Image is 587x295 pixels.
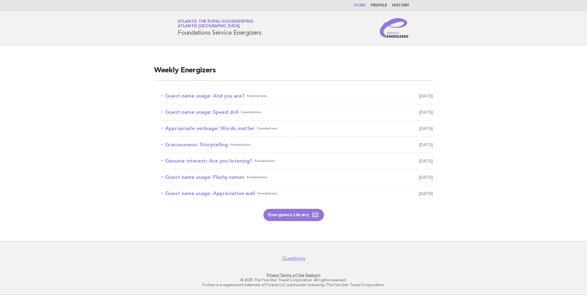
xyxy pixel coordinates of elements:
[106,273,481,278] p: · ·
[161,92,433,100] a: Guest name usage: And you are?Foundations [DATE]
[419,173,433,182] span: [DATE]
[419,124,433,133] span: [DATE]
[380,18,409,38] img: Service Energizers
[419,92,433,100] span: [DATE]
[154,66,433,81] h2: Weekly Energizers
[371,4,387,7] a: Profile
[419,140,433,149] span: [DATE]
[280,273,305,277] a: Terms of Use
[178,20,253,28] a: Atlantis the Royal HousekeepingAtlantis [GEOGRAPHIC_DATA]
[161,108,433,117] a: Guest name usage: Speed drillFoundations [DATE]
[282,255,305,262] a: Questions
[419,189,433,198] span: [DATE]
[161,157,433,165] a: Genuine interest: Are you listening?Foundations [DATE]
[241,108,261,117] span: Foundations
[263,209,324,221] a: Energizers Library
[161,189,433,198] a: Guest name usage: Appreciation wallFoundations [DATE]
[161,124,433,133] a: Appropriate verbiage: Words matterFoundations [DATE]
[267,273,279,277] a: Privacy
[255,157,275,165] span: Foundations
[106,278,481,282] p: © 2025 The Five Star Travel Corporation. All rights reserved.
[305,273,321,277] a: Support
[257,189,278,198] span: Foundations
[106,282,481,287] p: Forbes is a registered trademark of Forbes LLC used under license by The Five Star Travel Corpora...
[178,25,240,29] span: Atlantis [GEOGRAPHIC_DATA]
[419,157,433,165] span: [DATE]
[392,4,409,7] a: History
[354,4,366,7] a: Home
[161,140,433,149] a: Graciousness: StorytellingFoundations [DATE]
[178,20,262,36] h1: Foundations Service Energizers
[257,124,278,133] span: Foundations
[230,140,251,149] span: Foundations
[419,108,433,117] span: [DATE]
[247,92,267,100] span: Foundations
[247,173,267,182] span: Foundations
[161,173,433,182] a: Guest name usage: Flashy namesFoundations [DATE]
